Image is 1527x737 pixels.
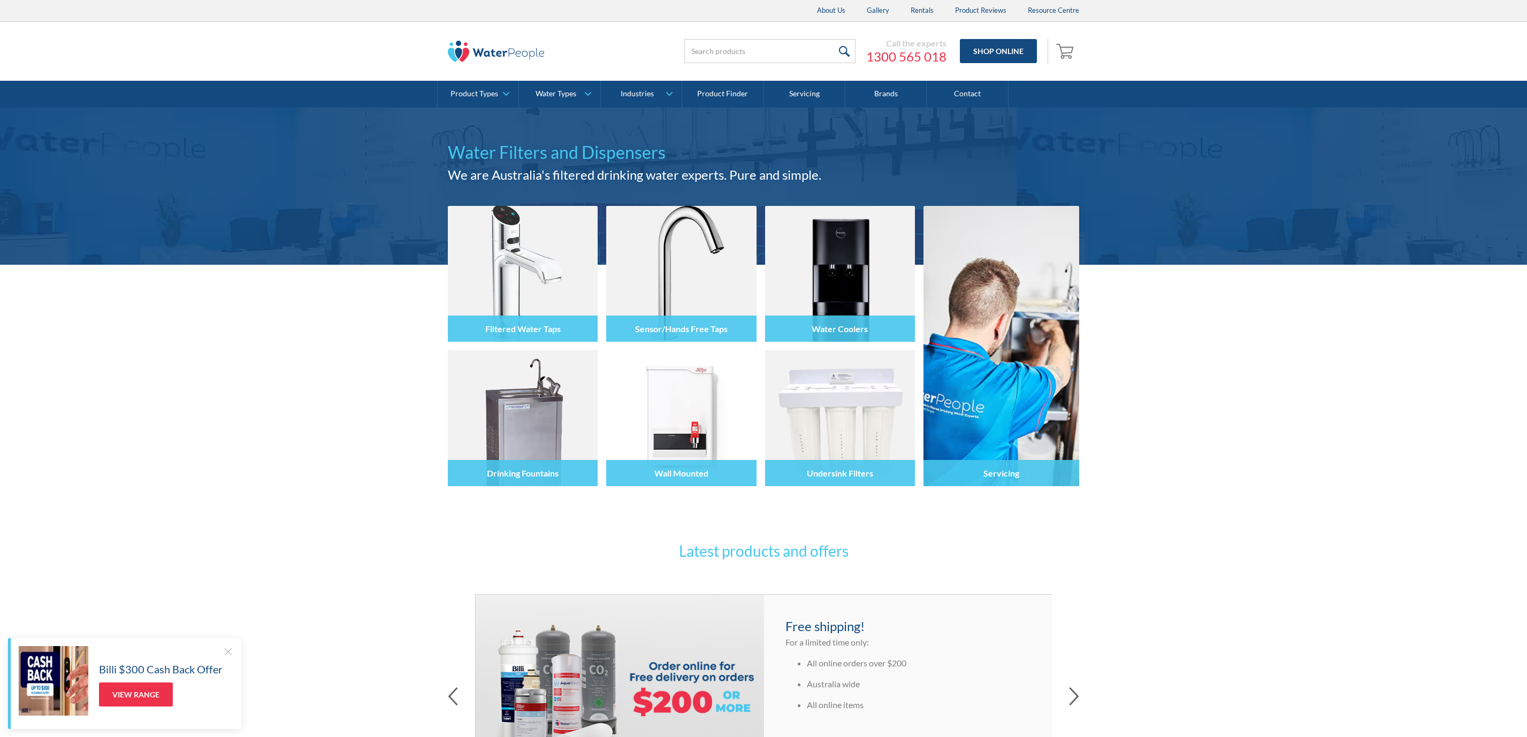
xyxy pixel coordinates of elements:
[927,81,1008,108] a: Contact
[785,636,1031,649] p: For a limited time only:
[606,206,756,342] img: Sensor/Hands Free Taps
[448,350,598,486] img: Drinking Fountains
[99,682,173,707] a: View Range
[621,89,654,98] div: Industries
[19,646,88,716] img: Billi $300 Cash Back Offer
[438,81,518,108] a: Product Types
[1345,569,1527,697] iframe: podium webchat widget prompt
[807,678,1031,690] li: Australia wide
[451,89,498,98] div: Product Types
[866,49,946,65] a: 1300 565 018
[866,38,946,49] div: Call the experts
[536,89,576,98] div: Water Types
[635,324,728,334] h4: Sensor/Hands Free Taps
[654,468,708,478] h4: Wall Mounted
[845,81,927,108] a: Brands
[1056,42,1076,59] img: shopping cart
[765,206,915,342] img: Water Coolers
[1420,684,1527,737] iframe: podium webchat widget bubble
[807,468,873,478] h4: Undersink Filters
[601,81,682,108] a: Industries
[606,350,756,486] img: Wall Mounted
[448,206,598,342] img: Filtered Water Taps
[812,324,868,334] h4: Water Coolers
[785,617,1031,636] h4: Free shipping!
[519,81,600,108] a: Water Types
[684,39,856,63] input: Search products
[1053,39,1079,64] a: Open empty cart
[807,698,1031,711] li: All online items
[485,324,561,334] h4: Filtered Water Taps
[764,81,845,108] a: Servicing
[807,657,1031,670] li: All online orders over $200
[448,41,544,62] img: The Water People
[99,661,223,677] h5: Billi $300 Cash Back Offer
[923,206,1079,486] a: Servicing
[983,468,1019,478] h4: Servicing
[765,350,915,486] img: Undersink Filters
[682,81,763,108] a: Product Finder
[487,468,559,478] h4: Drinking Fountains
[960,39,1037,63] a: Shop Online
[555,540,972,562] h3: Latest products and offers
